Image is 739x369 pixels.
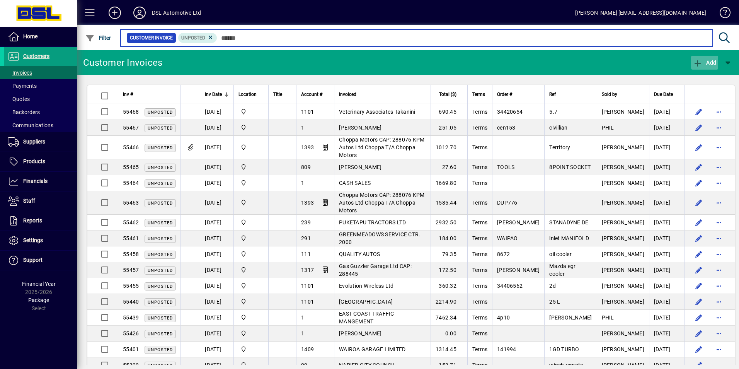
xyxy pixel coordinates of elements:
span: [PERSON_NAME] [549,314,592,321]
span: [PERSON_NAME] [602,362,644,368]
span: Add [693,60,716,66]
span: Terms [472,219,487,226]
td: [DATE] [200,159,233,175]
span: Location [238,90,257,99]
span: Unposted [148,268,173,273]
span: 55455 [123,283,139,289]
td: [DATE] [649,278,685,294]
span: 809 [301,164,311,170]
td: [DATE] [649,231,685,246]
span: Unposted [148,145,173,150]
span: [PERSON_NAME] [339,125,381,131]
span: 1393 [301,200,314,206]
span: 1101 [301,283,314,289]
span: Terms [472,235,487,241]
a: Quotes [4,92,77,106]
span: Terms [472,90,485,99]
span: Unposted [148,165,173,170]
span: Reports [23,217,42,224]
div: Inv Date [205,90,229,99]
span: 291 [301,235,311,241]
span: [PERSON_NAME] [497,219,540,226]
span: Staff [23,198,35,204]
td: 1669.80 [431,175,467,191]
span: Choppa Motors CAP: 288076 KPM Autos Ltd Choppa T/A Choppa Motors [339,192,424,214]
span: 1317 [301,267,314,273]
button: More options [713,264,725,276]
span: Quotes [8,96,30,102]
span: [PERSON_NAME] [602,299,644,305]
span: Terms [472,299,487,305]
a: Suppliers [4,132,77,152]
span: 34406562 [497,283,523,289]
div: DSL Automotive Ltd [152,7,201,19]
span: CASH SALES [339,180,371,186]
span: 99 [301,362,308,368]
button: Edit [693,248,705,260]
span: Terms [472,251,487,257]
td: [DATE] [200,278,233,294]
span: [PERSON_NAME] [602,283,644,289]
td: [DATE] [200,120,233,136]
span: 141994 [497,346,516,352]
span: Terms [472,283,487,289]
button: More options [713,296,725,308]
button: More options [713,280,725,292]
span: Sold by [602,90,617,99]
td: 1585.44 [431,191,467,215]
span: civillian [549,125,567,131]
span: Customer Invoice [130,34,173,42]
td: 1314.45 [431,342,467,357]
td: [DATE] [649,342,685,357]
div: Due Date [654,90,680,99]
span: 55457 [123,267,139,273]
td: 172.50 [431,262,467,278]
span: Central [238,329,264,338]
td: 690.45 [431,104,467,120]
button: More options [713,161,725,173]
span: Territory [549,144,570,150]
span: 55463 [123,200,139,206]
td: 184.00 [431,231,467,246]
button: Edit [693,296,705,308]
span: 34420654 [497,109,523,115]
button: More options [713,196,725,209]
a: Staff [4,191,77,211]
td: [DATE] [200,136,233,159]
span: Products [23,158,45,164]
span: 55439 [123,314,139,321]
span: 55468 [123,109,139,115]
span: 5.7 [549,109,557,115]
span: PHIL [602,125,614,131]
span: Account # [301,90,322,99]
span: Central [238,313,264,322]
span: Unposted [148,201,173,206]
span: 55466 [123,144,139,150]
button: Edit [693,327,705,340]
td: [DATE] [649,159,685,175]
span: inlet MANIFOLD [549,235,589,241]
a: Knowledge Base [714,2,729,27]
span: 55464 [123,180,139,186]
span: [PERSON_NAME] [602,200,644,206]
span: [PERSON_NAME] [602,219,644,226]
span: Settings [23,237,43,243]
td: [DATE] [200,262,233,278]
td: 27.60 [431,159,467,175]
td: [DATE] [649,136,685,159]
span: 1393 [301,144,314,150]
span: GREENMEADOWS SERVICE CTR. 2000 [339,231,420,245]
span: Central [238,282,264,290]
span: PHIL [602,314,614,321]
button: More options [713,343,725,355]
td: [DATE] [200,326,233,342]
span: [PERSON_NAME] [602,164,644,170]
span: Choppa Motors CAP: 288076 KPM Autos Ltd Choppa T/A Choppa Motors [339,137,424,158]
span: Inv Date [205,90,222,99]
button: More options [713,327,725,340]
span: Terms [472,362,487,368]
span: Terms [472,180,487,186]
td: [DATE] [200,231,233,246]
td: [DATE] [200,215,233,231]
span: [PERSON_NAME] [497,267,540,273]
